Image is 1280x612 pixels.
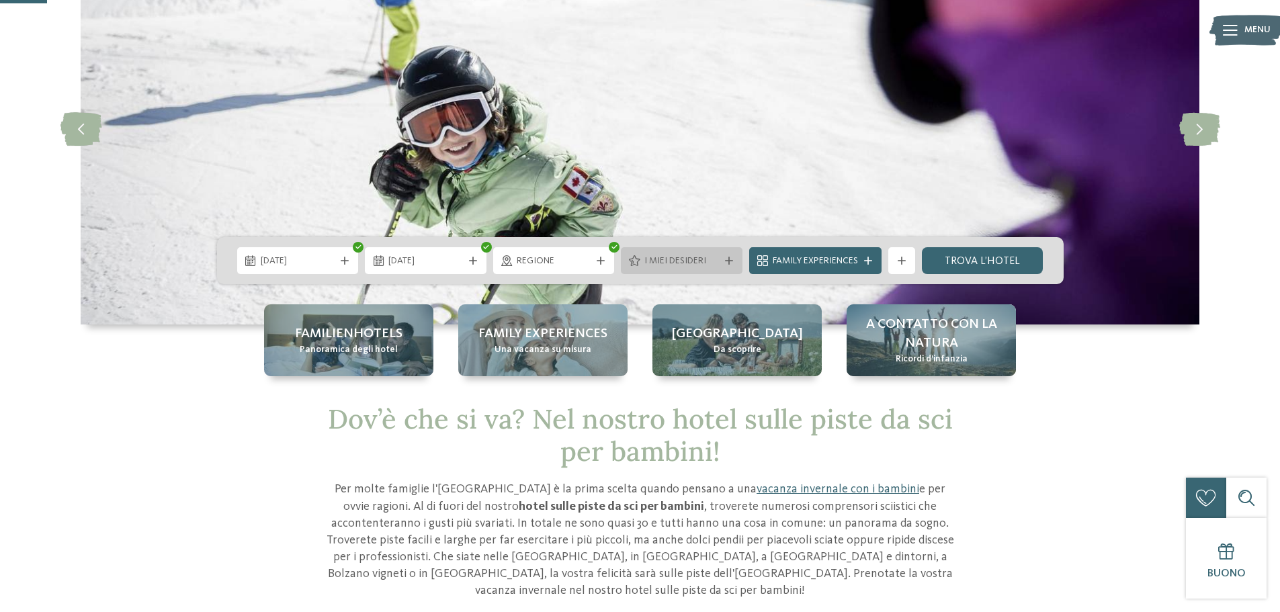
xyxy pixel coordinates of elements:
span: A contatto con la natura [860,315,1002,353]
span: Buono [1207,568,1246,579]
a: trova l’hotel [922,247,1043,274]
span: Da scoprire [714,343,761,357]
span: Panoramica degli hotel [300,343,398,357]
a: Hotel sulle piste da sci per bambini: divertimento senza confini [GEOGRAPHIC_DATA] Da scoprire [652,304,822,376]
span: Regione [517,255,591,268]
a: Buono [1186,518,1267,599]
a: Hotel sulle piste da sci per bambini: divertimento senza confini Familienhotels Panoramica degli ... [264,304,433,376]
a: Hotel sulle piste da sci per bambini: divertimento senza confini A contatto con la natura Ricordi... [847,304,1016,376]
span: [DATE] [261,255,335,268]
span: [GEOGRAPHIC_DATA] [672,324,803,343]
a: vacanza invernale con i bambini [757,483,919,495]
span: [DATE] [388,255,463,268]
span: Dov’è che si va? Nel nostro hotel sulle piste da sci per bambini! [328,402,953,468]
strong: hotel sulle piste da sci per bambini [519,500,704,513]
span: Family Experiences [773,255,858,268]
p: Per molte famiglie l'[GEOGRAPHIC_DATA] è la prima scelta quando pensano a una e per ovvie ragioni... [321,481,959,599]
span: Family experiences [478,324,607,343]
span: Familienhotels [295,324,402,343]
span: Una vacanza su misura [495,343,591,357]
span: I miei desideri [644,255,719,268]
span: Ricordi d’infanzia [896,353,968,366]
a: Hotel sulle piste da sci per bambini: divertimento senza confini Family experiences Una vacanza s... [458,304,628,376]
